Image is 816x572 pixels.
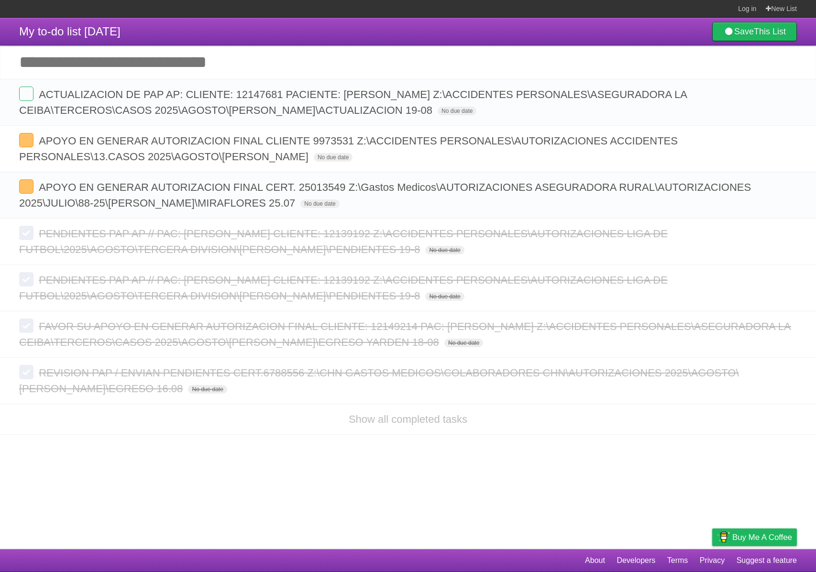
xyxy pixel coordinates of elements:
[19,272,33,286] label: Done
[19,367,739,395] span: REVISION PAP / ENVIAN PENDIENTES CERT.6788556 Z:\CHN GASTOS MEDICOS\COLABORADORES CHN\AUTORIZACIO...
[19,88,687,116] span: ACTUALIZACION DE PAP AP: CLIENTE: 12147681 PACIENTE: [PERSON_NAME] Z:\ACCIDENTES PERSONALES\ASEGU...
[732,529,792,546] span: Buy me a coffee
[19,25,121,38] span: My to-do list [DATE]
[19,365,33,379] label: Done
[712,22,797,41] a: SaveThis List
[585,551,605,570] a: About
[19,228,668,255] span: PENDIENTES PAP AP // PAC: [PERSON_NAME] CLIENTE: 12139192 Z:\ACCIDENTES PERSONALES\AUTORIZACIONES...
[617,551,655,570] a: Developers
[754,27,786,36] b: This List
[300,199,339,208] span: No due date
[19,87,33,101] label: Done
[438,107,476,115] span: No due date
[19,320,791,348] span: FAVOR SU APOYO EN GENERAR AUTORIZACION FINAL CLIENTE: 12149214 PAC: [PERSON_NAME] Z:\ACCIDENTES P...
[19,181,751,209] span: APOYO EN GENERAR AUTORIZACION FINAL CERT. 25013549 Z:\Gastos Medicos\AUTORIZACIONES ASEGURADORA R...
[717,529,730,545] img: Buy me a coffee
[19,133,33,147] label: Done
[19,135,678,163] span: APOYO EN GENERAR AUTORIZACION FINAL CLIENTE 9973531 Z:\ACCIDENTES PERSONALES\AUTORIZACIONES ACCID...
[700,551,725,570] a: Privacy
[19,319,33,333] label: Done
[19,179,33,194] label: Done
[314,153,353,162] span: No due date
[19,274,668,302] span: PENDIENTES PAP AP // PAC: [PERSON_NAME] CLIENTE: 12139192 Z:\ACCIDENTES PERSONALES\AUTORIZACIONES...
[712,528,797,546] a: Buy me a coffee
[425,292,464,301] span: No due date
[349,413,467,425] a: Show all completed tasks
[425,246,464,254] span: No due date
[444,339,483,347] span: No due date
[188,385,227,394] span: No due date
[19,226,33,240] label: Done
[667,551,688,570] a: Terms
[737,551,797,570] a: Suggest a feature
